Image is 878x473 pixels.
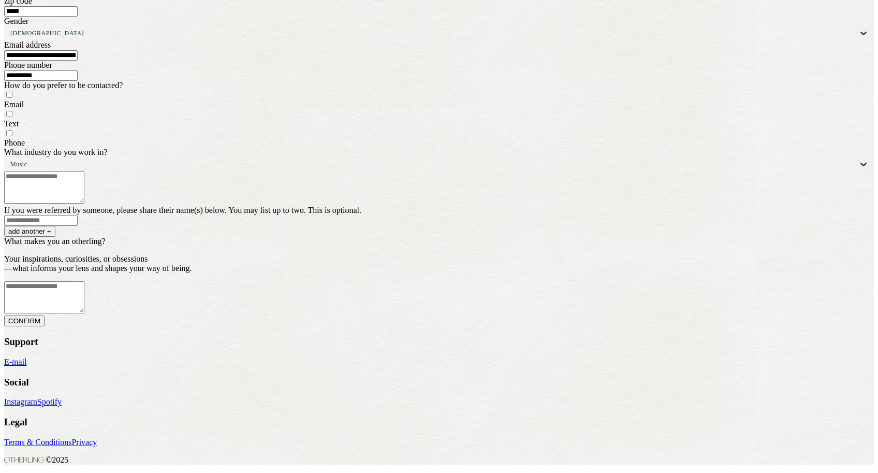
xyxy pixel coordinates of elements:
[4,148,108,156] label: What industry do you work in?
[4,61,52,69] label: Phone number
[4,17,28,25] label: Gender
[4,438,71,447] a: Terms & Conditions
[4,138,25,147] label: Phone
[4,81,123,90] label: How do you prefer to be contacted?
[4,397,37,406] a: Instagram
[4,336,874,348] h3: Support
[71,438,97,447] a: Privacy
[4,237,106,246] label: What makes you an otherling?
[4,417,874,428] h3: Legal
[4,316,45,326] button: CONFIRM
[37,397,62,406] a: Spotify
[4,206,361,214] label: If you were referred by someone, please share their name(s) below. You may list up to two. This i...
[4,226,55,237] button: add another +
[4,119,19,128] label: Text
[4,377,874,388] h3: Social
[4,357,27,366] a: E-mail
[4,100,24,109] label: Email
[10,161,27,168] div: Music
[10,30,84,37] div: [DEMOGRAPHIC_DATA]
[4,40,51,49] label: Email address
[4,254,874,273] p: Your inspirations, curiosities, or obsessions —what informs your lens and shapes your way of being.
[4,455,68,464] span: © 2025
